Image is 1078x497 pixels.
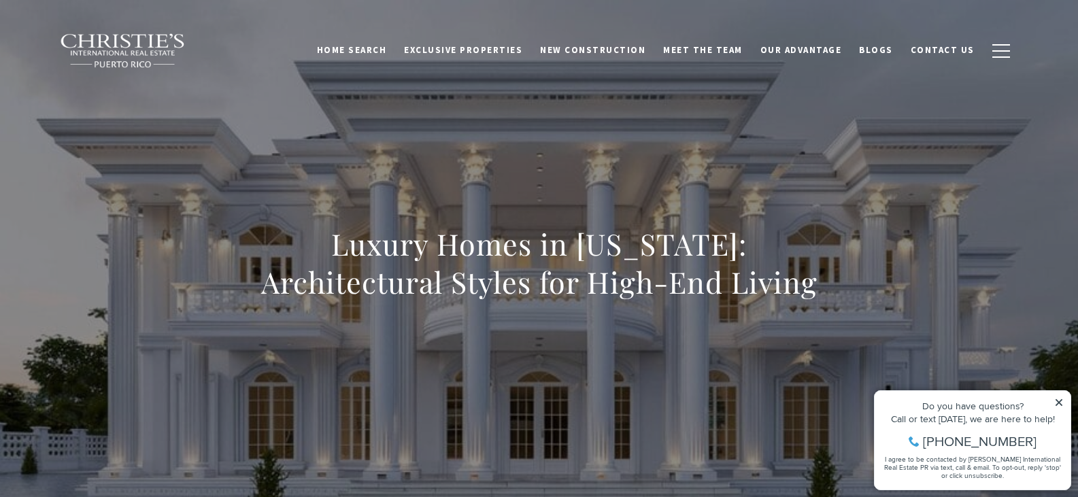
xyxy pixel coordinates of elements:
[239,225,839,301] h1: Luxury Homes in [US_STATE]: Architectural Styles for High-End Living
[395,37,531,63] a: Exclusive Properties
[60,33,186,69] img: Christie's International Real Estate black text logo
[983,31,1019,71] button: button
[308,37,396,63] a: Home Search
[14,44,197,53] div: Call or text [DATE], we are here to help!
[752,37,851,63] a: Our Advantage
[850,37,902,63] a: Blogs
[14,31,197,40] div: Do you have questions?
[540,44,645,56] span: New Construction
[56,64,169,78] span: [PHONE_NUMBER]
[654,37,752,63] a: Meet the Team
[760,44,842,56] span: Our Advantage
[404,44,522,56] span: Exclusive Properties
[911,44,975,56] span: Contact Us
[17,84,194,109] span: I agree to be contacted by [PERSON_NAME] International Real Estate PR via text, call & email. To ...
[859,44,893,56] span: Blogs
[531,37,654,63] a: New Construction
